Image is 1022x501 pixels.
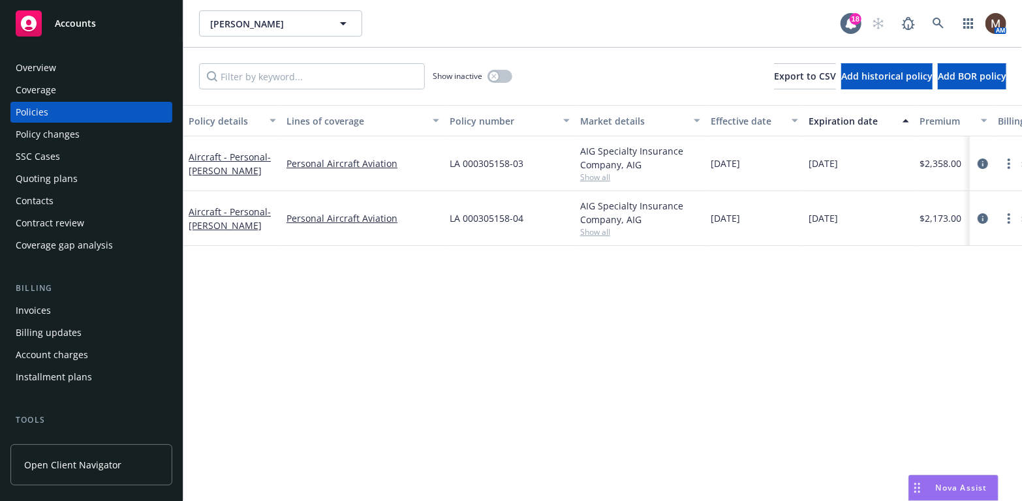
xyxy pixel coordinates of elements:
[920,114,973,128] div: Premium
[803,105,914,136] button: Expiration date
[938,63,1006,89] button: Add BOR policy
[711,114,784,128] div: Effective date
[189,205,271,232] span: - [PERSON_NAME]
[16,102,48,123] div: Policies
[938,70,1006,82] span: Add BOR policy
[841,63,933,89] button: Add historical policy
[925,10,952,37] a: Search
[10,168,172,189] a: Quoting plans
[16,146,60,167] div: SSC Cases
[10,213,172,234] a: Contract review
[24,458,121,472] span: Open Client Navigator
[286,211,439,225] a: Personal Aircraft Aviation
[10,235,172,256] a: Coverage gap analysis
[1001,156,1017,172] a: more
[10,432,172,453] a: Manage files
[774,70,836,82] span: Export to CSV
[189,205,271,232] a: Aircraft - Personal
[580,114,686,128] div: Market details
[955,10,982,37] a: Switch app
[16,300,51,321] div: Invoices
[183,105,281,136] button: Policy details
[1001,211,1017,226] a: more
[10,300,172,321] a: Invoices
[10,367,172,387] a: Installment plans
[10,124,172,145] a: Policy changes
[450,211,523,225] span: LA 000305158-04
[16,235,113,256] div: Coverage gap analysis
[10,102,172,123] a: Policies
[189,151,271,177] span: - [PERSON_NAME]
[210,17,323,31] span: [PERSON_NAME]
[199,10,362,37] button: [PERSON_NAME]
[936,482,987,493] span: Nova Assist
[450,114,555,128] div: Policy number
[55,18,96,29] span: Accounts
[580,144,700,172] div: AIG Specialty Insurance Company, AIG
[809,211,838,225] span: [DATE]
[286,114,425,128] div: Lines of coverage
[920,211,961,225] span: $2,173.00
[199,63,425,89] input: Filter by keyword...
[914,105,993,136] button: Premium
[711,157,740,170] span: [DATE]
[10,146,172,167] a: SSC Cases
[975,211,991,226] a: circleInformation
[450,157,523,170] span: LA 000305158-03
[865,10,891,37] a: Start snowing
[10,190,172,211] a: Contacts
[705,105,803,136] button: Effective date
[975,156,991,172] a: circleInformation
[16,57,56,78] div: Overview
[10,414,172,427] div: Tools
[433,70,482,82] span: Show inactive
[10,282,172,295] div: Billing
[16,168,78,189] div: Quoting plans
[850,13,861,25] div: 18
[10,57,172,78] a: Overview
[16,213,84,234] div: Contract review
[10,322,172,343] a: Billing updates
[985,13,1006,34] img: photo
[189,151,271,177] a: Aircraft - Personal
[16,322,82,343] div: Billing updates
[909,476,925,500] div: Drag to move
[774,63,836,89] button: Export to CSV
[895,10,921,37] a: Report a Bug
[10,344,172,365] a: Account charges
[10,80,172,100] a: Coverage
[16,344,88,365] div: Account charges
[16,367,92,387] div: Installment plans
[286,157,439,170] a: Personal Aircraft Aviation
[444,105,575,136] button: Policy number
[580,226,700,237] span: Show all
[16,124,80,145] div: Policy changes
[809,157,838,170] span: [DATE]
[16,80,56,100] div: Coverage
[189,114,262,128] div: Policy details
[575,105,705,136] button: Market details
[10,5,172,42] a: Accounts
[920,157,961,170] span: $2,358.00
[841,70,933,82] span: Add historical policy
[16,190,54,211] div: Contacts
[16,432,71,453] div: Manage files
[580,199,700,226] div: AIG Specialty Insurance Company, AIG
[580,172,700,183] span: Show all
[281,105,444,136] button: Lines of coverage
[711,211,740,225] span: [DATE]
[908,475,999,501] button: Nova Assist
[809,114,895,128] div: Expiration date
